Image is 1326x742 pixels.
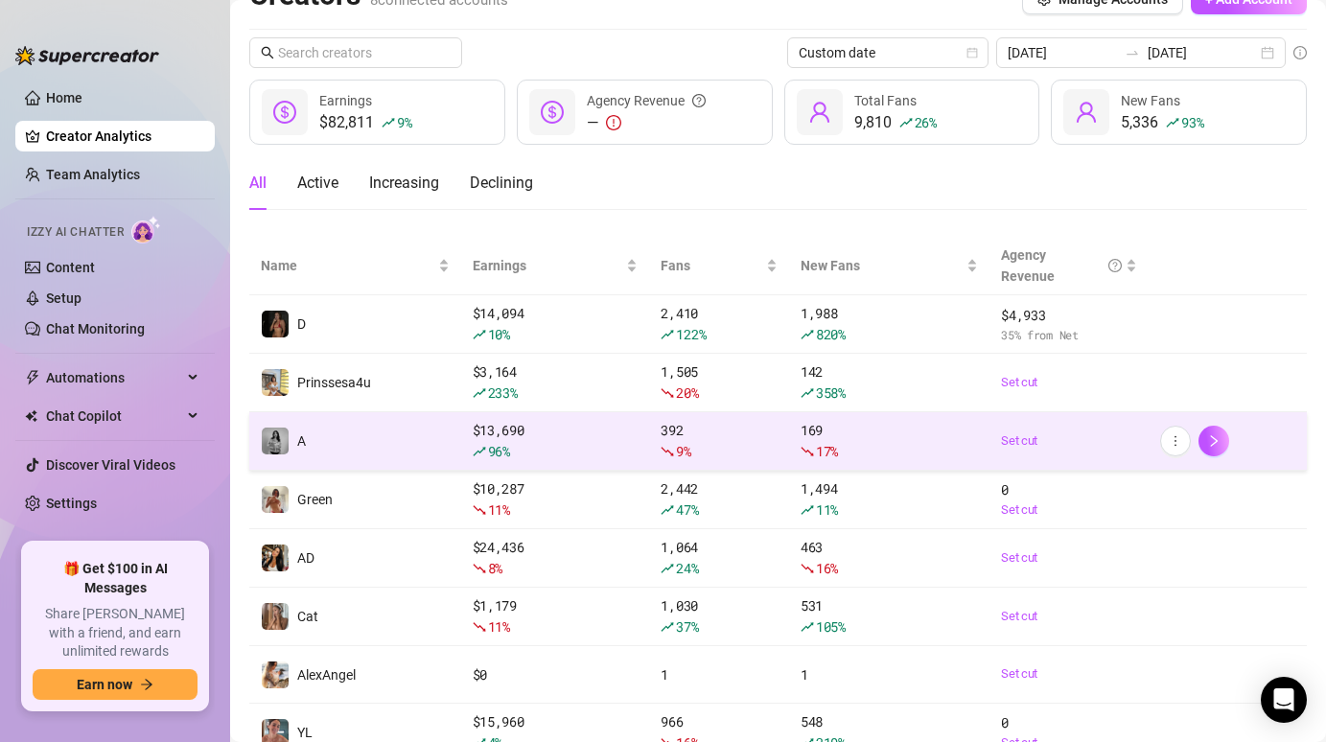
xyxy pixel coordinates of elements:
[473,445,486,458] span: rise
[801,303,978,345] div: 1,988
[676,500,698,519] span: 47 %
[1181,113,1203,131] span: 93 %
[541,101,564,124] span: dollar-circle
[676,617,698,636] span: 37 %
[262,428,289,454] img: A
[319,111,411,134] div: $82,811
[397,113,411,131] span: 9 %
[131,216,161,243] img: AI Chatter
[661,303,778,345] div: 2,410
[46,121,199,151] a: Creator Analytics
[966,47,978,58] span: calendar
[1198,426,1229,456] button: right
[488,617,510,636] span: 11 %
[262,545,289,571] img: AD
[1001,305,1136,326] span: $ 4,933
[1108,244,1122,287] span: question-circle
[661,537,778,579] div: 1,064
[473,664,639,685] div: $ 0
[1001,479,1136,520] div: 0
[488,559,502,577] span: 8 %
[262,603,289,630] img: Cat
[297,433,306,449] span: A
[676,325,706,343] span: 122 %
[676,383,698,402] span: 20 %
[801,595,978,638] div: 531
[1001,664,1136,684] a: Set cut
[473,303,639,345] div: $ 14,094
[297,725,313,740] span: YL
[33,605,198,661] span: Share [PERSON_NAME] with a friend, and earn unlimited rewards
[801,361,978,404] div: 142
[854,111,937,134] div: 9,810
[1001,607,1136,626] a: Set cut
[816,500,838,519] span: 11 %
[262,311,289,337] img: D
[262,369,289,396] img: Prinssesa4u
[46,457,175,473] a: Discover Viral Videos
[46,90,82,105] a: Home
[488,383,518,402] span: 233 %
[1261,677,1307,723] div: Open Intercom Messenger
[473,386,486,400] span: rise
[816,383,846,402] span: 358 %
[1121,93,1180,108] span: New Fans
[801,255,963,276] span: New Fans
[1125,45,1140,60] span: swap-right
[801,445,814,458] span: fall
[854,93,917,108] span: Total Fans
[816,325,846,343] span: 820 %
[297,172,338,195] div: Active
[249,237,461,295] th: Name
[262,486,289,513] img: Green
[801,420,978,462] div: 169
[661,255,762,276] span: Fans
[473,420,639,462] div: $ 13,690
[799,38,977,67] span: Custom date
[297,609,318,624] span: Cat
[473,255,623,276] span: Earnings
[1008,42,1117,63] input: Start date
[661,420,778,462] div: 392
[473,503,486,517] span: fall
[801,562,814,575] span: fall
[1001,373,1136,392] a: Set cut
[488,325,510,343] span: 10 %
[27,223,124,242] span: Izzy AI Chatter
[801,537,978,579] div: 463
[661,595,778,638] div: 1,030
[46,362,182,393] span: Automations
[382,116,395,129] span: rise
[1001,244,1121,287] div: Agency Revenue
[46,260,95,275] a: Content
[473,562,486,575] span: fall
[661,503,674,517] span: rise
[488,500,510,519] span: 11 %
[661,328,674,341] span: rise
[661,478,778,521] div: 2,442
[297,492,333,507] span: Green
[801,620,814,634] span: rise
[297,375,371,390] span: Prinssesa4u
[77,677,132,692] span: Earn now
[278,42,435,63] input: Search creators
[587,111,706,134] div: —
[319,93,372,108] span: Earnings
[140,678,153,691] span: arrow-right
[661,620,674,634] span: rise
[1001,326,1136,344] span: 35 % from Net
[33,560,198,597] span: 🎁 Get $100 in AI Messages
[606,115,621,130] span: exclamation-circle
[1293,46,1307,59] span: info-circle
[801,664,978,685] div: 1
[33,669,198,700] button: Earn nowarrow-right
[369,172,439,195] div: Increasing
[1125,45,1140,60] span: to
[649,237,789,295] th: Fans
[473,478,639,521] div: $ 10,287
[1001,548,1136,568] a: Set cut
[261,255,434,276] span: Name
[692,90,706,111] span: question-circle
[488,442,510,460] span: 96 %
